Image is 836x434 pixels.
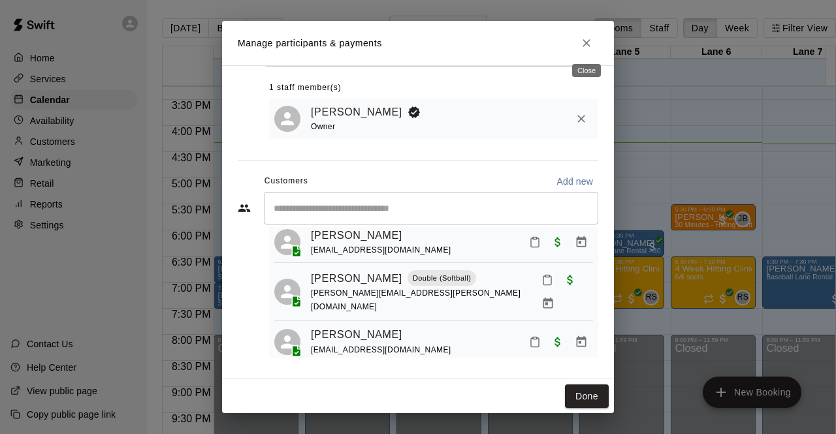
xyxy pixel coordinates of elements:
svg: Booking Owner [408,106,421,119]
svg: Customers [238,202,251,215]
div: Stella Eubanks [274,329,300,355]
span: 1 staff member(s) [269,78,342,99]
button: Mark attendance [524,331,546,353]
div: Quinn White [274,229,300,255]
div: Start typing to search customers... [264,192,598,225]
div: Close [572,64,601,77]
button: Mark attendance [524,231,546,253]
span: [EMAIL_ADDRESS][DOMAIN_NAME] [311,345,451,354]
button: Close [575,31,598,55]
span: [EMAIL_ADDRESS][DOMAIN_NAME] [311,245,451,255]
button: Manage bookings & payment [536,292,560,315]
a: [PERSON_NAME] [311,326,402,343]
button: Remove [570,107,593,131]
span: Customers [265,171,308,192]
div: Raegan Schied [274,279,300,305]
div: Bryce Dahnert [274,106,300,132]
span: Paid with Card [558,274,582,285]
span: Paid with Card [546,236,570,247]
button: Manage bookings & payment [570,230,593,254]
p: Manage participants & payments [238,37,382,50]
button: Manage bookings & payment [570,330,593,354]
a: [PERSON_NAME] [311,104,402,121]
p: Double (Softball) [413,273,471,284]
a: [PERSON_NAME] [311,270,402,287]
span: Paid with Card [546,335,570,347]
span: Owner [311,122,335,131]
a: [PERSON_NAME] [311,227,402,244]
span: [PERSON_NAME][EMAIL_ADDRESS][PERSON_NAME][DOMAIN_NAME] [311,288,521,311]
button: Mark attendance [536,269,558,291]
button: Add new [551,171,598,192]
p: Add new [556,175,593,188]
button: Done [565,384,609,409]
